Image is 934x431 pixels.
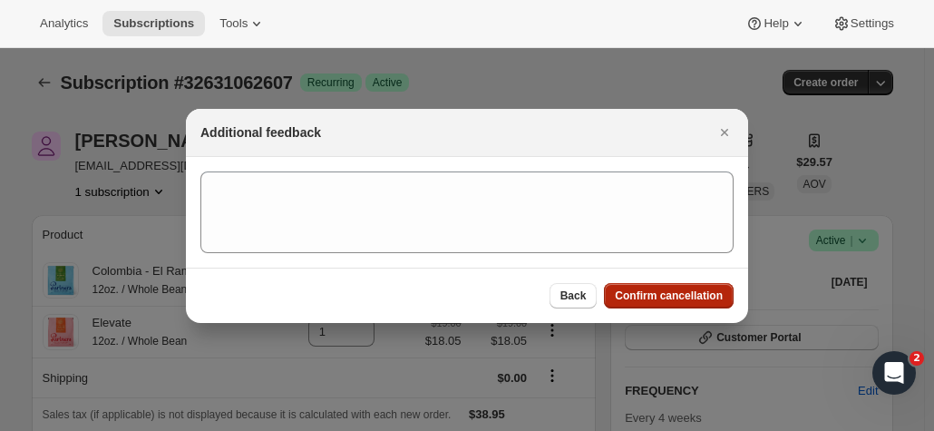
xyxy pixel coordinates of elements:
[872,351,916,395] iframe: Intercom live chat
[40,16,88,31] span: Analytics
[550,283,598,309] button: Back
[764,16,788,31] span: Help
[735,11,817,36] button: Help
[219,16,248,31] span: Tools
[604,283,734,309] button: Confirm cancellation
[29,11,99,36] button: Analytics
[615,289,723,303] span: Confirm cancellation
[910,351,924,366] span: 2
[200,123,321,142] h2: Additional feedback
[822,11,905,36] button: Settings
[209,11,277,36] button: Tools
[712,120,737,145] button: Close
[851,16,894,31] span: Settings
[102,11,205,36] button: Subscriptions
[113,16,194,31] span: Subscriptions
[560,289,587,303] span: Back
